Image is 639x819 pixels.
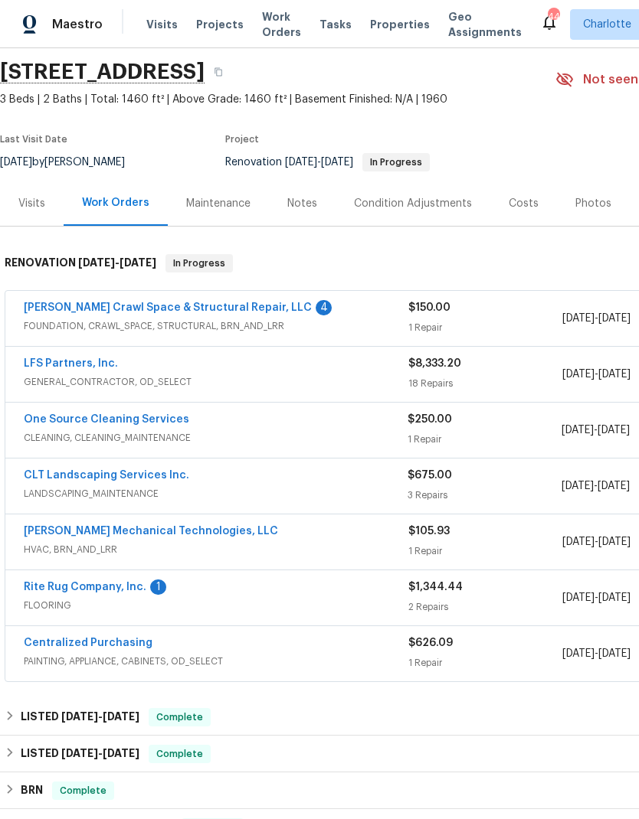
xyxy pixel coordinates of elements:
[21,708,139,726] h6: LISTED
[24,598,408,613] span: FLOORING
[167,256,231,271] span: In Progress
[103,711,139,722] span: [DATE]
[262,9,301,40] span: Work Orders
[562,425,594,436] span: [DATE]
[287,196,317,211] div: Notes
[24,654,408,669] span: PAINTING, APPLIANCE, CABINETS, OD_SELECT
[598,537,631,547] span: [DATE]
[5,254,156,272] h6: RENOVATION
[575,196,611,211] div: Photos
[120,257,156,268] span: [DATE]
[150,579,166,595] div: 1
[408,543,562,559] div: 1 Repair
[562,534,631,550] span: -
[562,537,595,547] span: [DATE]
[61,711,98,722] span: [DATE]
[24,486,408,501] span: LANDSCAPING_MAINTENANCE
[24,414,189,425] a: One Source Cleaning Services
[24,638,152,648] a: Centralized Purchasing
[205,58,232,86] button: Copy Address
[408,526,450,537] span: $105.93
[408,320,562,335] div: 1 Repair
[103,748,139,759] span: [DATE]
[562,592,595,603] span: [DATE]
[509,196,539,211] div: Costs
[285,157,317,168] span: [DATE]
[24,470,189,481] a: CLT Landscaping Services Inc.
[354,196,472,211] div: Condition Adjustments
[24,318,408,334] span: FOUNDATION, CRAWL_SPACE, STRUCTURAL, BRN_AND_LRR
[24,302,312,313] a: [PERSON_NAME] Crawl Space & Structural Repair, LLC
[408,376,562,391] div: 18 Repairs
[562,313,595,324] span: [DATE]
[408,358,461,369] span: $8,333.20
[562,311,631,326] span: -
[583,17,631,32] span: Charlotte
[52,17,103,32] span: Maestro
[78,257,115,268] span: [DATE]
[408,638,453,648] span: $626.09
[21,781,43,800] h6: BRN
[562,481,594,491] span: [DATE]
[225,135,259,144] span: Project
[562,646,631,661] span: -
[321,157,353,168] span: [DATE]
[598,369,631,380] span: [DATE]
[408,599,562,615] div: 2 Repairs
[24,358,118,369] a: LFS Partners, Inc.
[319,19,352,30] span: Tasks
[408,414,452,425] span: $250.00
[21,745,139,763] h6: LISTED
[562,367,631,382] span: -
[562,648,595,659] span: [DATE]
[146,17,178,32] span: Visits
[408,582,463,592] span: $1,344.44
[24,526,278,537] a: [PERSON_NAME] Mechanical Technologies, LLC
[562,590,631,605] span: -
[562,478,630,494] span: -
[408,488,561,503] div: 3 Repairs
[24,582,146,592] a: Rite Rug Company, Inc.
[316,300,332,315] div: 4
[150,710,209,725] span: Complete
[598,648,631,659] span: [DATE]
[150,746,209,762] span: Complete
[18,196,45,211] div: Visits
[598,481,630,491] span: [DATE]
[78,257,156,268] span: -
[61,748,98,759] span: [DATE]
[61,748,139,759] span: -
[24,374,408,390] span: GENERAL_CONTRACTOR, OD_SELECT
[82,195,149,210] div: Work Orders
[408,470,452,481] span: $675.00
[285,157,353,168] span: -
[598,592,631,603] span: [DATE]
[225,157,430,168] span: Renovation
[598,313,631,324] span: [DATE]
[408,432,561,447] div: 1 Repair
[370,17,430,32] span: Properties
[364,158,428,167] span: In Progress
[598,425,630,436] span: [DATE]
[24,542,408,557] span: HVAC, BRN_AND_LRR
[562,369,595,380] span: [DATE]
[186,196,251,211] div: Maintenance
[54,783,113,798] span: Complete
[548,9,559,24] div: 44
[562,423,630,438] span: -
[448,9,522,40] span: Geo Assignments
[61,711,139,722] span: -
[196,17,244,32] span: Projects
[408,655,562,671] div: 1 Repair
[408,302,451,313] span: $150.00
[24,430,408,445] span: CLEANING, CLEANING_MAINTENANCE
